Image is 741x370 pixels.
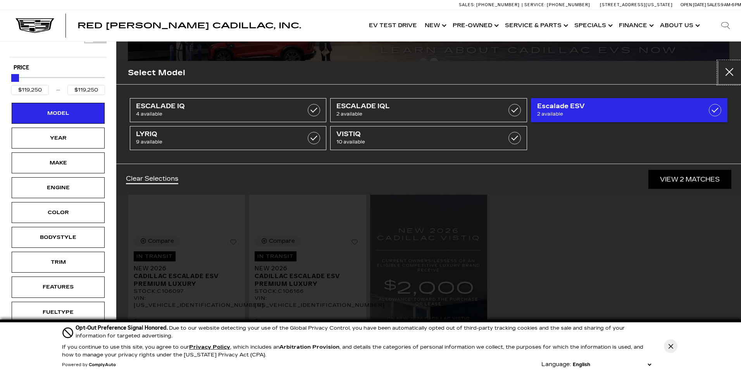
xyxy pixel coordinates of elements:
[11,71,105,95] div: Price
[648,170,731,189] a: View 2 Matches
[136,130,293,138] span: LYRIQ
[76,325,169,331] span: Opt-Out Preference Signal Honored .
[62,344,643,358] p: If you continue to use this site, you agree to our , which includes an , and details the categori...
[721,2,741,7] span: 9 AM-6 PM
[336,138,493,146] span: 10 available
[12,302,105,323] div: FueltypeFueltype
[12,177,105,198] div: EngineEngine
[136,138,293,146] span: 9 available
[537,110,694,118] span: 2 available
[14,64,103,71] h5: Price
[522,3,592,7] a: Service: [PHONE_NUMBER]
[39,258,78,266] div: Trim
[12,202,105,223] div: ColorColor
[718,61,741,84] button: Close
[39,233,78,242] div: Bodystyle
[12,152,105,173] div: MakeMake
[16,18,54,33] img: Cadillac Dark Logo with Cadillac White Text
[501,10,570,41] a: Service & Parts
[39,134,78,142] div: Year
[12,227,105,248] div: BodystyleBodystyle
[279,344,339,350] strong: Arbitration Provision
[330,98,527,122] a: ESCALADE IQL2 available
[78,22,301,29] a: Red [PERSON_NAME] Cadillac, Inc.
[421,10,449,41] a: New
[365,10,421,41] a: EV Test Drive
[130,98,326,122] a: ESCALADE IQ4 available
[459,3,522,7] a: Sales: [PHONE_NUMBER]
[531,98,727,122] a: Escalade ESV2 available
[39,283,78,291] div: Features
[12,252,105,273] div: TrimTrim
[39,159,78,167] div: Make
[710,10,741,41] div: Search
[537,102,694,110] span: Escalade ESV
[89,363,116,367] a: ComplyAuto
[336,130,493,138] span: VISTIQ
[541,362,571,367] div: Language:
[130,126,326,150] a: LYRIQ9 available
[12,103,105,124] div: ModelModel
[12,277,105,297] div: FeaturesFeatures
[39,183,78,192] div: Engine
[656,10,702,41] a: About Us
[136,102,293,110] span: ESCALADE IQ
[39,308,78,316] div: Fueltype
[336,110,493,118] span: 2 available
[449,10,501,41] a: Pre-Owned
[11,85,49,95] input: Minimum
[11,74,19,82] div: Maximum Price
[39,208,78,217] div: Color
[39,109,78,118] div: Model
[78,21,301,30] span: Red [PERSON_NAME] Cadillac, Inc.
[681,2,706,7] span: Open [DATE]
[189,344,230,350] u: Privacy Policy
[600,2,673,7] a: [STREET_ADDRESS][US_STATE]
[76,324,653,340] div: Due to our website detecting your use of the Global Privacy Control, you have been automatically ...
[476,2,520,7] span: [PHONE_NUMBER]
[12,128,105,149] div: YearYear
[459,2,475,7] span: Sales:
[571,361,653,368] select: Language Select
[615,10,656,41] a: Finance
[62,363,116,367] div: Powered by
[664,339,677,353] button: Close Button
[136,110,293,118] span: 4 available
[570,10,615,41] a: Specials
[67,85,105,95] input: Maximum
[126,175,178,184] a: Clear Selections
[330,126,527,150] a: VISTIQ10 available
[336,102,493,110] span: ESCALADE IQL
[128,66,185,79] h2: Select Model
[707,2,721,7] span: Sales:
[547,2,590,7] span: [PHONE_NUMBER]
[524,2,546,7] span: Service:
